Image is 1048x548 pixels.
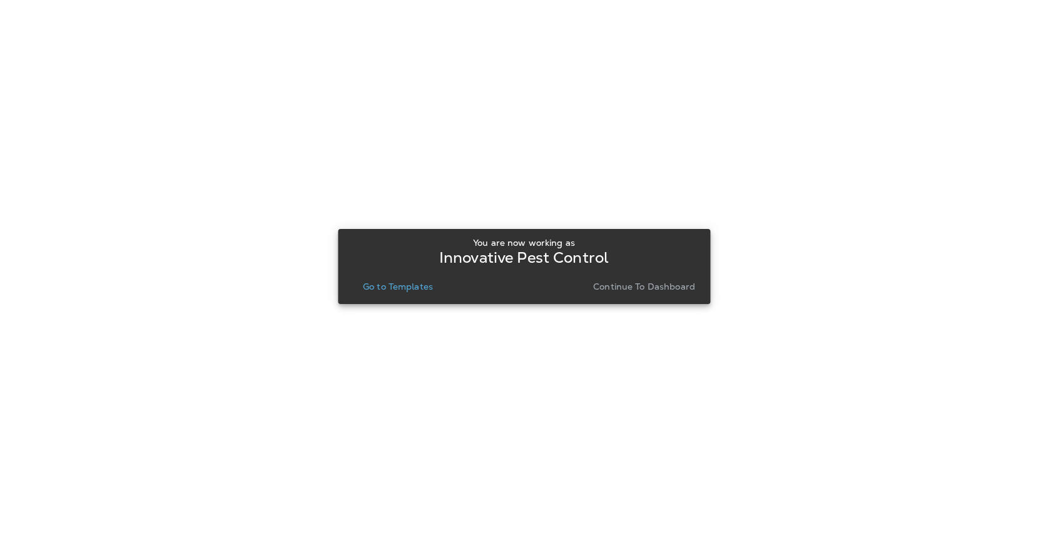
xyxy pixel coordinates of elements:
p: You are now working as [473,238,575,248]
button: Continue to Dashboard [588,278,700,295]
button: Go to Templates [358,278,438,295]
p: Continue to Dashboard [593,282,695,292]
p: Innovative Pest Control [439,253,609,263]
p: Go to Templates [363,282,433,292]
